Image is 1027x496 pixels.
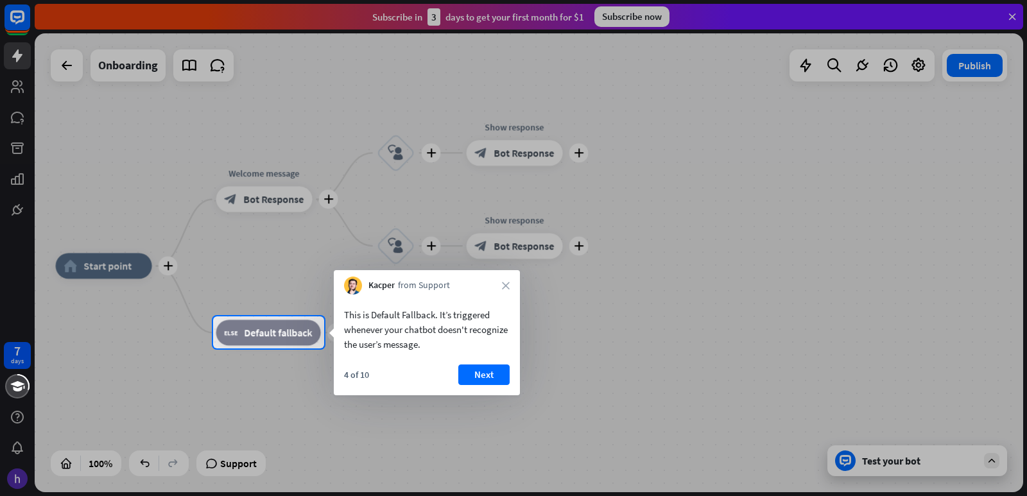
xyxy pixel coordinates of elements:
[344,307,510,352] div: This is Default Fallback. It’s triggered whenever your chatbot doesn't recognize the user’s message.
[502,282,510,289] i: close
[398,279,450,292] span: from Support
[344,369,369,381] div: 4 of 10
[10,5,49,44] button: Open LiveChat chat widget
[368,279,395,292] span: Kacper
[458,364,510,385] button: Next
[225,326,238,339] i: block_fallback
[245,326,313,339] span: Default fallback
